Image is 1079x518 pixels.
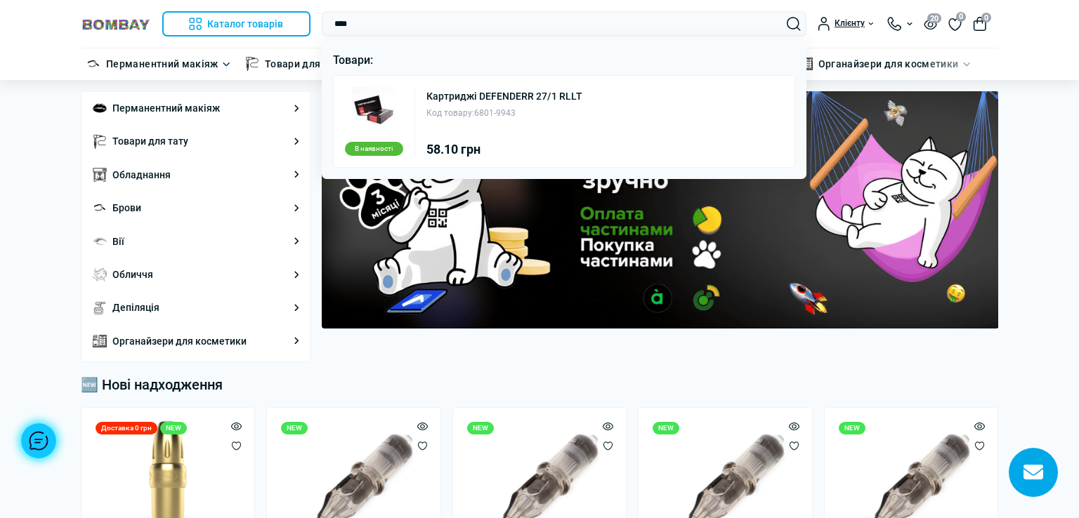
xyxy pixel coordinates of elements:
[112,333,247,349] a: Органайзери для косметики
[245,57,259,71] img: Товари для тату
[345,142,403,156] div: В наявності
[112,267,153,282] a: Обличчя
[426,107,582,120] div: 6801-9943
[106,56,218,72] a: Перманентний макіяж
[948,16,962,32] a: 0
[112,200,141,215] a: Брови
[86,57,100,71] img: Перманентний макіяж
[787,17,801,31] button: Search
[333,51,796,69] p: Товари:
[112,133,188,149] a: Товари для тату
[981,13,991,22] span: 0
[112,234,124,249] a: Вії
[956,12,966,22] span: 0
[927,13,941,23] span: 20
[81,18,151,31] img: BOMBAY
[426,108,474,118] span: Код товару:
[352,87,395,131] img: Картриджі DEFENDERR 27/1 RLLT
[924,18,937,29] button: 20
[112,100,220,116] a: Перманентний макіяж
[426,143,582,156] div: 58.10 грн
[426,91,582,101] a: Картриджі DEFENDERR 27/1 RLLT
[973,17,987,31] button: 0
[162,11,310,36] button: Каталог товарів
[112,167,171,182] a: Обладнання
[818,56,959,72] a: Органайзери для косметики
[112,300,159,315] a: Депіляція
[265,56,344,72] a: Товари для тату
